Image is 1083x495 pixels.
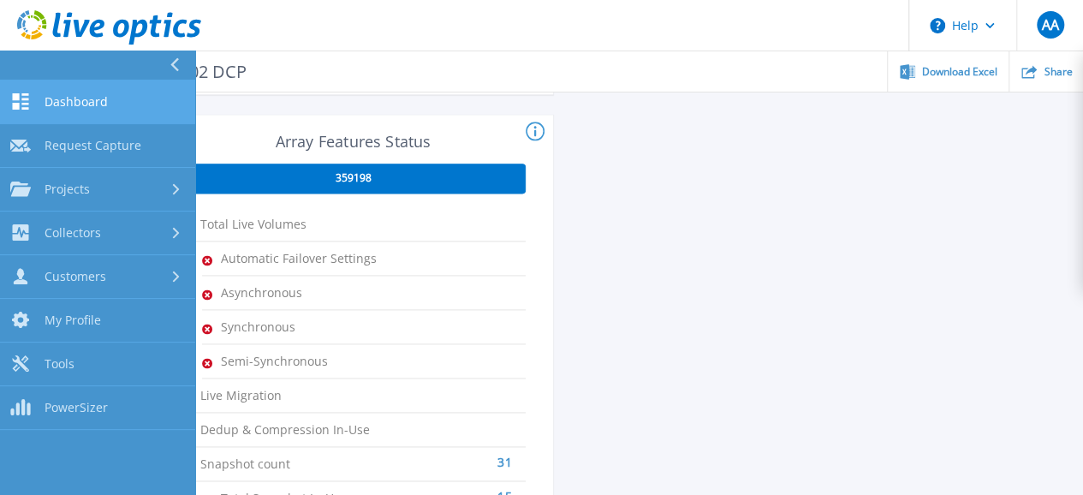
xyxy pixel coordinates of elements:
span: Total Live Volumes [200,207,372,241]
span: PowerSizer [45,400,108,415]
span: Dedup & Compression In-Use [200,413,372,446]
span: Semi-Synchronous [221,344,392,378]
span: Projects [45,182,90,197]
span: Live Migration [200,379,372,412]
span: Collectors [45,225,101,241]
h3: Array Features Status [181,133,526,151]
span: My Profile [45,313,101,328]
span: Asynchronous [221,276,392,309]
span: Synchronous [221,310,392,343]
span: Dashboard [45,94,108,110]
span: Share [1044,67,1072,77]
span: Request Capture [45,138,141,153]
span: AA [1041,18,1058,32]
span: Automatic Failover Settings [221,242,392,275]
span: Snapshot count [200,447,372,480]
span: Customers [45,269,106,284]
span: Download Excel [922,67,997,77]
div: 31 [372,447,512,464]
span: Tools [45,356,74,372]
span: 359198 [336,171,372,185]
